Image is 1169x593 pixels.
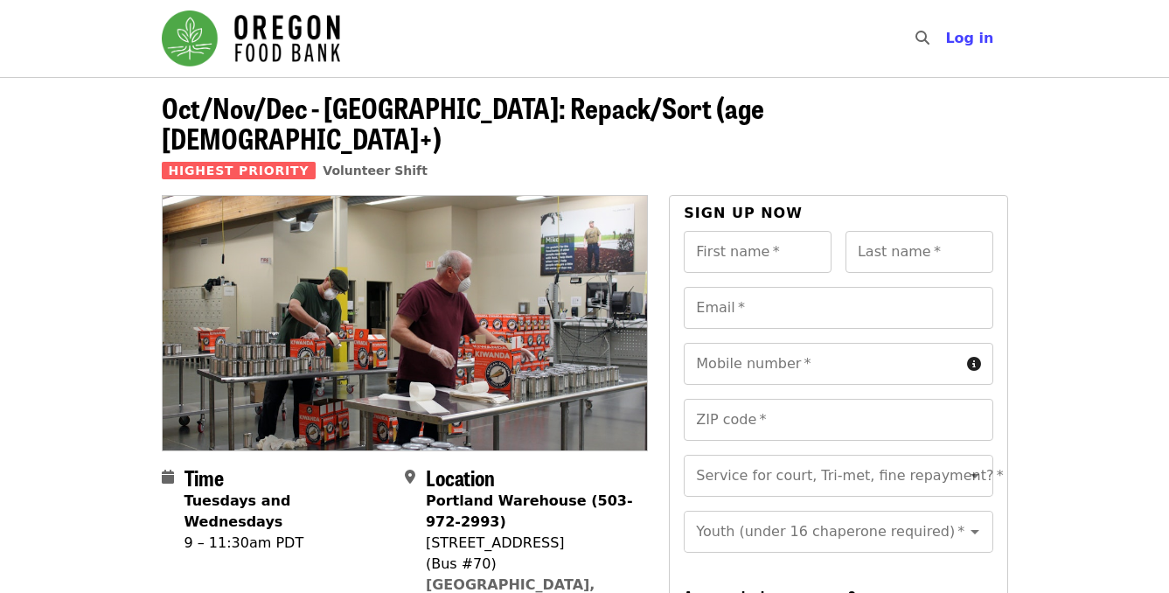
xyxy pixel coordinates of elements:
[426,492,633,530] strong: Portland Warehouse (503-972-2993)
[426,462,495,492] span: Location
[931,21,1007,56] button: Log in
[184,492,291,530] strong: Tuesdays and Wednesdays
[162,162,317,179] span: Highest Priority
[184,462,224,492] span: Time
[845,231,993,273] input: Last name
[405,469,415,485] i: map-marker-alt icon
[684,343,959,385] input: Mobile number
[163,196,648,450] img: Oct/Nov/Dec - Portland: Repack/Sort (age 16+) organized by Oregon Food Bank
[684,399,992,441] input: ZIP code
[945,30,993,46] span: Log in
[967,356,981,373] i: circle-info icon
[162,469,174,485] i: calendar icon
[162,10,340,66] img: Oregon Food Bank - Home
[684,287,992,329] input: Email
[184,533,391,554] div: 9 – 11:30am PDT
[684,205,803,221] span: Sign up now
[684,231,832,273] input: First name
[162,87,764,158] span: Oct/Nov/Dec - [GEOGRAPHIC_DATA]: Repack/Sort (age [DEMOGRAPHIC_DATA]+)
[940,17,954,59] input: Search
[963,464,987,488] button: Open
[426,554,634,575] div: (Bus #70)
[323,164,428,178] a: Volunteer Shift
[426,533,634,554] div: [STREET_ADDRESS]
[915,30,929,46] i: search icon
[963,520,987,544] button: Open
